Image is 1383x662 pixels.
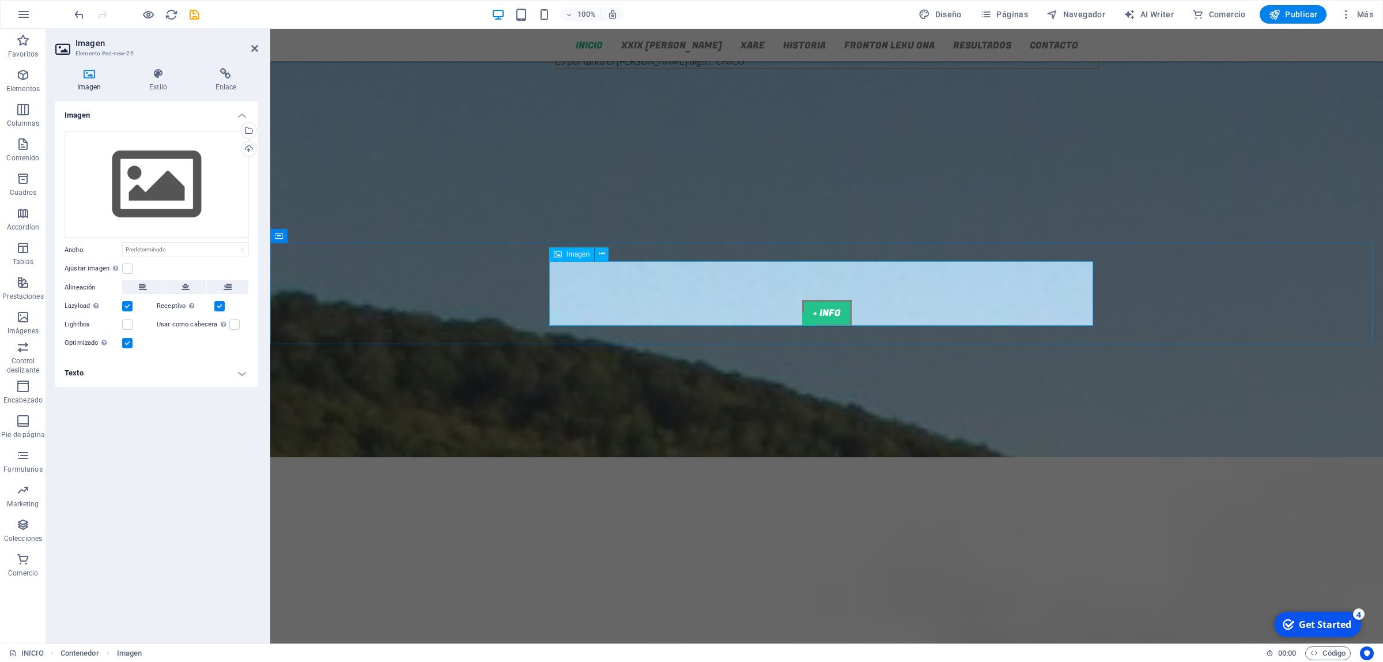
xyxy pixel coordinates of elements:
i: Al redimensionar, ajustar el nivel de zoom automáticamente para ajustarse al dispositivo elegido. [607,9,618,20]
i: Deshacer: Eliminar elementos (Ctrl+Z) [73,8,86,21]
label: Alineación [65,281,122,295]
button: Haz clic para salir del modo de previsualización y seguir editando [141,7,155,21]
span: AI Writer [1124,9,1174,20]
div: Selecciona archivos del administrador de archivos, de la galería de fotos o carga archivo(s) [65,131,249,238]
span: Imagen [566,251,590,258]
h4: Imagen [55,68,127,92]
span: Más [1340,9,1373,20]
p: Colecciones [4,534,42,543]
i: Volver a cargar página [165,8,178,21]
p: Comercio [8,569,39,578]
button: Más [1336,5,1378,24]
span: Diseño [919,9,962,20]
p: Cuadros [10,188,37,197]
p: Encabezado [3,396,43,405]
p: Contenido [6,153,39,163]
span: Código [1310,646,1346,660]
button: Navegador [1042,5,1110,24]
button: Páginas [976,5,1033,24]
button: Publicar [1260,5,1327,24]
p: Favoritos [8,50,38,59]
label: Lightbox [65,318,122,332]
button: 100% [560,7,601,21]
h2: Imagen [75,38,258,48]
p: Elementos [6,84,40,93]
label: Receptivo [157,299,214,313]
span: : [1286,649,1288,657]
nav: breadcrumb [61,646,142,660]
button: Diseño [914,5,966,24]
span: Comercio [1192,9,1246,20]
h6: 100% [577,7,596,21]
label: Ajustar imagen [65,262,122,276]
div: 4 [85,1,97,13]
button: Comercio [1188,5,1250,24]
span: Páginas [980,9,1028,20]
p: Columnas [7,119,40,128]
label: Optimizado [65,336,122,350]
p: Tablas [13,257,34,266]
label: Lazyload [65,299,122,313]
h4: Imagen [55,101,258,122]
button: Usercentrics [1360,646,1374,660]
span: Publicar [1269,9,1318,20]
p: Accordion [7,223,39,232]
span: Haz clic para seleccionar y doble clic para editar [117,646,142,660]
label: Usar como cabecera [157,318,229,332]
h4: Enlace [194,68,258,92]
p: Prestaciones [2,292,43,301]
button: reload [164,7,178,21]
h4: Texto [55,359,258,387]
span: Haz clic para seleccionar y doble clic para editar [61,646,99,660]
button: save [187,7,201,21]
i: Guardar (Ctrl+S) [188,8,201,21]
span: Navegador [1046,9,1105,20]
p: Marketing [7,499,39,509]
h4: Estilo [127,68,193,92]
a: Haz clic para cancelar la selección y doble clic para abrir páginas [9,646,44,660]
h6: Tiempo de la sesión [1266,646,1297,660]
span: 00 00 [1278,646,1296,660]
h3: Elemento #ed-new-26 [75,48,235,59]
p: Formularios [3,465,42,474]
div: Get Started 4 items remaining, 20% complete [6,5,93,30]
button: AI Writer [1119,5,1178,24]
p: Pie de página [1,430,44,439]
button: Código [1305,646,1351,660]
button: undo [72,7,86,21]
p: Imágenes [7,326,39,336]
label: Ancho [65,247,122,253]
div: Get Started [31,11,84,24]
div: Diseño (Ctrl+Alt+Y) [914,5,966,24]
